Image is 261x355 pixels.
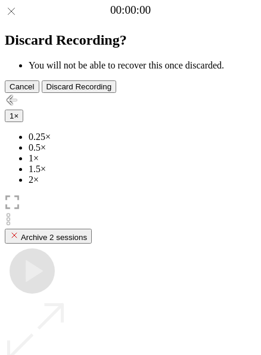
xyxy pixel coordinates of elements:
li: 0.5× [29,142,256,153]
div: Archive 2 sessions [10,231,87,242]
button: Discard Recording [42,80,117,93]
li: You will not be able to recover this once discarded. [29,60,256,71]
li: 0.25× [29,132,256,142]
span: 1 [10,111,14,120]
button: Archive 2 sessions [5,229,92,244]
li: 2× [29,175,256,185]
li: 1.5× [29,164,256,175]
a: 00:00:00 [110,4,151,17]
button: 1× [5,110,23,122]
h2: Discard Recording? [5,32,256,48]
button: Cancel [5,80,39,93]
li: 1× [29,153,256,164]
